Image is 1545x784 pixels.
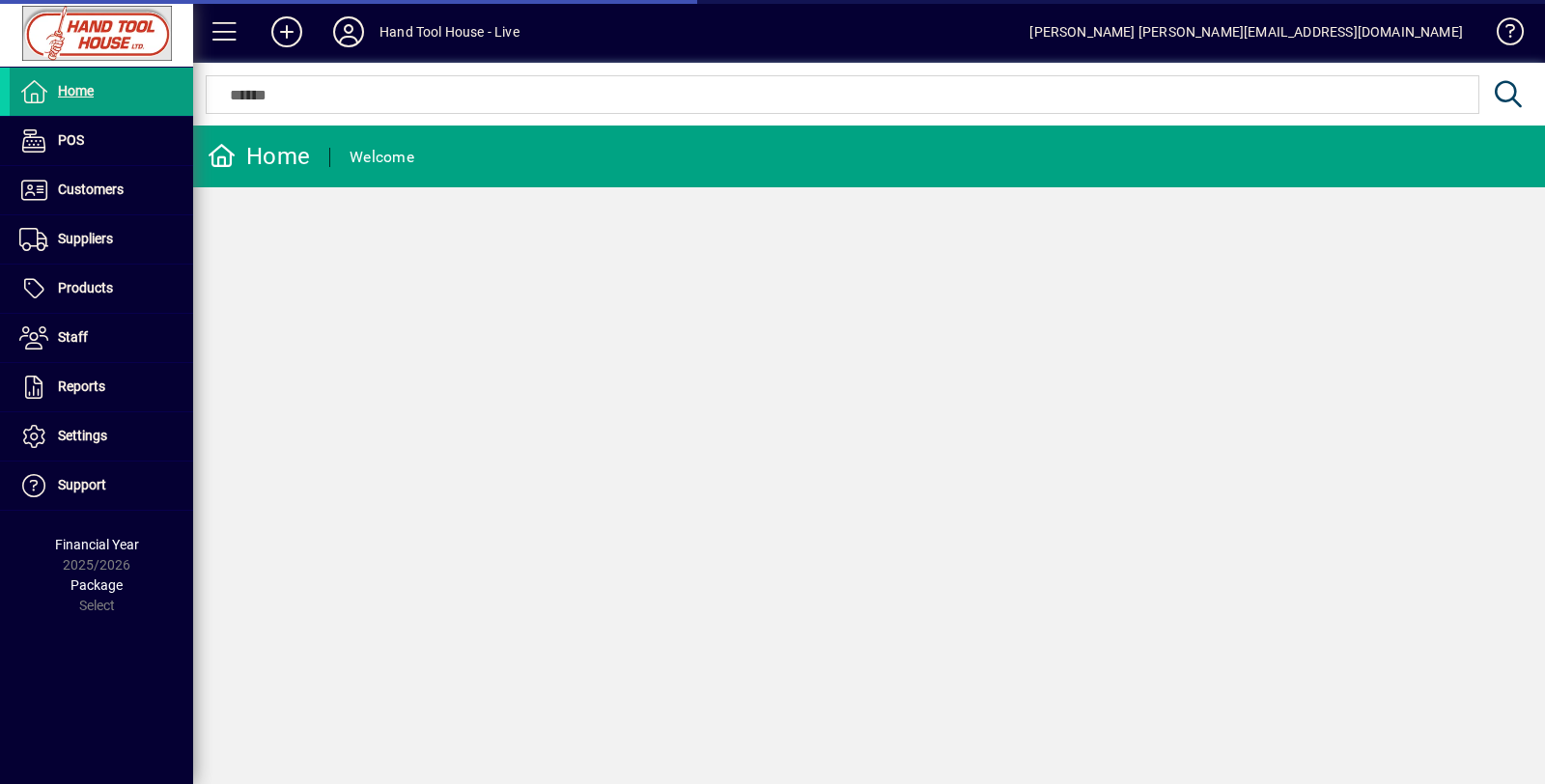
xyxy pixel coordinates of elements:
button: Add [256,14,318,49]
a: Products [10,265,193,313]
span: Financial Year [55,537,139,552]
span: Products [58,280,113,295]
span: Customers [58,182,124,197]
button: Profile [318,14,379,49]
div: Hand Tool House - Live [379,16,520,47]
a: Support [10,462,193,510]
a: Knowledge Base [1482,4,1521,67]
span: Support [58,477,106,492]
span: Staff [58,329,88,345]
div: Home [208,141,310,172]
span: Reports [58,378,105,394]
a: Staff [10,314,193,362]
span: Suppliers [58,231,113,246]
a: Suppliers [10,215,193,264]
a: Reports [10,363,193,411]
a: POS [10,117,193,165]
div: [PERSON_NAME] [PERSON_NAME][EMAIL_ADDRESS][DOMAIN_NAME] [1029,16,1463,47]
div: Welcome [350,142,414,173]
span: Home [58,83,94,98]
a: Settings [10,412,193,461]
span: POS [58,132,84,148]
span: Package [70,577,123,593]
span: Settings [58,428,107,443]
a: Customers [10,166,193,214]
